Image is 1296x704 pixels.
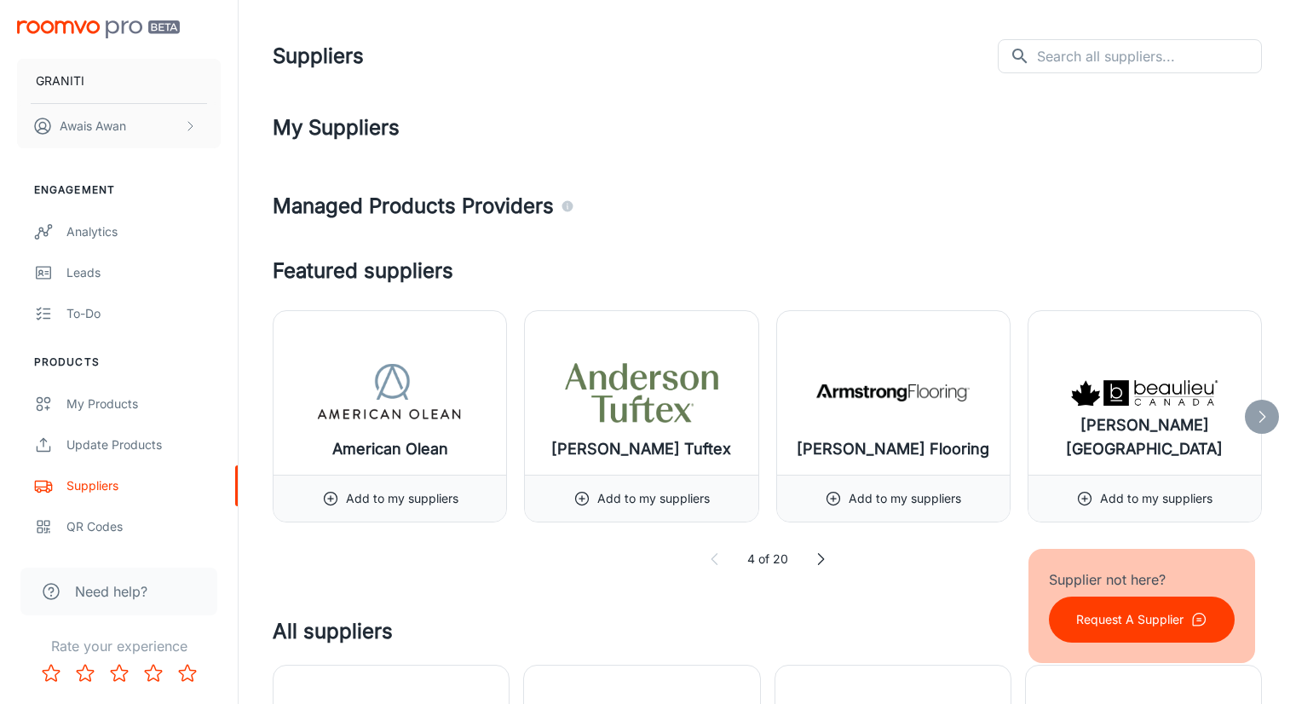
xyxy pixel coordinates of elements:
[66,476,221,495] div: Suppliers
[561,191,574,222] div: Agencies and suppliers who work with us to automatically identify the specific products you carry
[1037,39,1262,73] input: Search all suppliers...
[1049,597,1235,643] button: Request A Supplier
[1076,610,1184,629] p: Request A Supplier
[136,656,170,690] button: Rate 4 star
[273,256,1262,286] h4: Featured suppliers
[597,489,710,508] p: Add to my suppliers
[1049,569,1235,590] p: Supplier not here?
[273,616,1173,665] h4: All suppliers
[17,59,221,103] button: GRANITI
[1042,413,1247,461] h6: [PERSON_NAME] [GEOGRAPHIC_DATA]
[36,72,84,90] p: GRANITI
[75,581,147,602] span: Need help?
[273,191,1262,222] h4: Managed Products Providers
[816,359,970,427] img: Armstrong Flooring
[551,437,731,461] h6: [PERSON_NAME] Tuftex
[66,222,221,241] div: Analytics
[273,113,1262,143] h4: My Suppliers
[17,20,180,38] img: Roomvo PRO Beta
[34,656,68,690] button: Rate 1 star
[17,104,221,148] button: Awais Awan
[66,304,221,323] div: To-do
[346,489,458,508] p: Add to my suppliers
[170,656,204,690] button: Rate 5 star
[66,436,221,454] div: Update Products
[1068,359,1221,427] img: Beaulieu Canada
[102,656,136,690] button: Rate 3 star
[60,117,126,136] p: Awais Awan
[747,550,788,568] p: 4 of 20
[66,517,221,536] div: QR Codes
[273,41,364,72] h1: Suppliers
[66,263,221,282] div: Leads
[68,656,102,690] button: Rate 2 star
[14,636,224,656] p: Rate your experience
[1100,489,1212,508] p: Add to my suppliers
[66,395,221,413] div: My Products
[332,437,448,461] h6: American Olean
[565,359,718,427] img: Anderson Tuftex
[849,489,961,508] p: Add to my suppliers
[314,359,467,427] img: American Olean
[797,437,989,461] h6: [PERSON_NAME] Flooring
